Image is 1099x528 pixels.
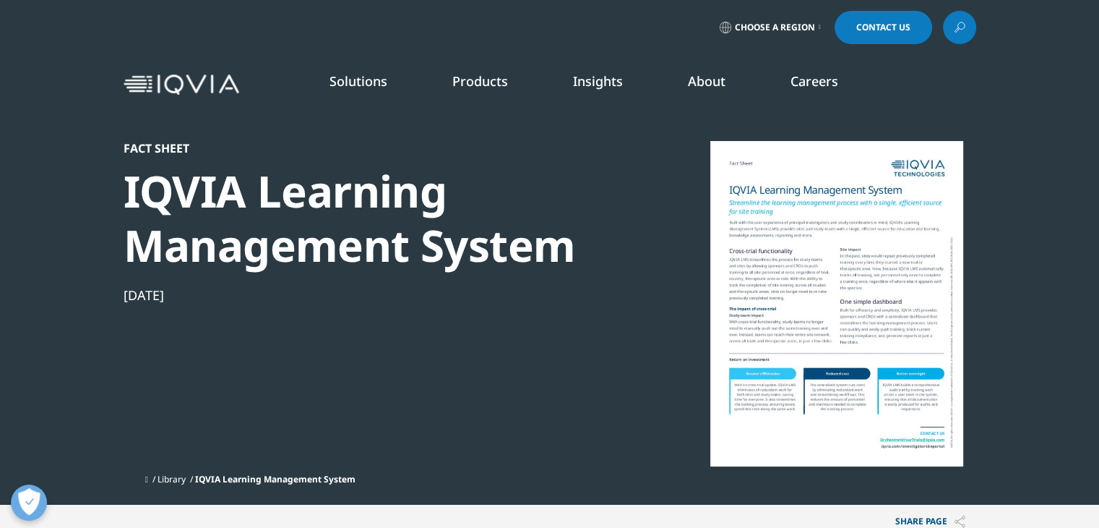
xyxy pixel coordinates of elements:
[735,22,815,33] span: Choose a Region
[124,74,239,95] img: IQVIA Healthcare Information Technology and Pharma Clinical Research Company
[245,51,976,119] nav: Primary
[11,485,47,521] button: Open Preferences
[856,23,910,32] span: Contact Us
[158,473,186,485] a: Library
[688,72,725,90] a: About
[124,164,619,273] div: IQVIA Learning Management System
[124,286,619,304] div: [DATE]
[954,516,965,528] img: Share PAGE
[124,141,619,156] div: Fact Sheet
[835,11,932,44] a: Contact Us
[195,473,355,485] span: IQVIA Learning Management System
[573,72,623,90] a: Insights
[329,72,387,90] a: Solutions
[452,72,508,90] a: Products
[790,72,838,90] a: Careers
